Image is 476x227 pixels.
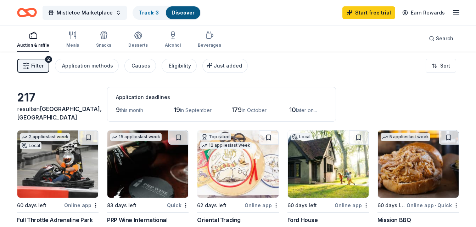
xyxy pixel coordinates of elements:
span: Mistletoe Marketplace [57,8,113,17]
button: Eligibility [162,59,197,73]
div: 5 applies last week [381,133,430,141]
span: in [17,105,102,121]
div: Alcohol [165,42,181,48]
button: Causes [124,59,156,73]
div: Beverages [198,42,221,48]
div: Local [20,142,41,149]
div: Online app Quick [407,201,459,210]
img: Image for Full Throttle Adrenaline Park [17,130,98,198]
span: • [435,203,436,208]
span: 19 [174,106,180,113]
button: Application methods [55,59,119,73]
span: Filter [31,62,44,70]
a: Track· 3 [139,10,159,16]
div: Top rated [200,133,231,140]
div: Mission BBQ [377,216,411,224]
div: Quick [167,201,189,210]
div: 60 days left [17,201,46,210]
button: Auction & raffle [17,28,49,52]
button: Track· 3Discover [133,6,201,20]
span: later on... [296,107,317,113]
div: PRP Wine International [107,216,167,224]
span: 179 [231,106,242,113]
span: this month [120,107,143,113]
div: 2 applies last week [20,133,70,141]
button: Search [423,31,459,46]
a: Start free trial [342,6,395,19]
div: Causes [131,62,150,70]
div: Application methods [62,62,113,70]
div: Snacks [96,42,111,48]
div: 2 [45,56,52,63]
div: 15 applies last week [110,133,162,141]
div: Desserts [128,42,148,48]
span: in October [242,107,267,113]
div: 12 applies last week [200,142,252,149]
div: 62 days left [197,201,226,210]
span: Sort [440,62,450,70]
img: Image for PRP Wine International [107,130,188,198]
div: 60 days left [377,201,405,210]
span: 9 [116,106,120,113]
a: Discover [172,10,195,16]
div: Eligibility [169,62,191,70]
a: Earn Rewards [398,6,449,19]
button: Just added [202,59,248,73]
div: Ford House [287,216,318,224]
span: Search [436,34,453,43]
div: Online app [64,201,99,210]
button: Alcohol [165,28,181,52]
button: Meals [66,28,79,52]
span: [GEOGRAPHIC_DATA], [GEOGRAPHIC_DATA] [17,105,102,121]
div: Auction & raffle [17,42,49,48]
div: Oriental Trading [197,216,241,224]
button: Filter2 [17,59,49,73]
div: Online app [245,201,279,210]
img: Image for Oriental Trading [197,130,278,198]
img: Image for Ford House [288,130,369,198]
div: Full Throttle Adrenaline Park [17,216,93,224]
button: Snacks [96,28,111,52]
span: Just added [214,63,242,69]
div: 217 [17,91,99,105]
div: Meals [66,42,79,48]
button: Mistletoe Marketplace [43,6,127,20]
span: in September [180,107,212,113]
div: results [17,105,99,122]
a: Home [17,4,37,21]
div: Application deadlines [116,93,327,101]
div: 60 days left [287,201,317,210]
button: Beverages [198,28,221,52]
button: Desserts [128,28,148,52]
span: 10 [289,106,296,113]
div: Local [291,133,312,140]
img: Image for Mission BBQ [378,130,459,198]
div: Online app [335,201,369,210]
button: Sort [426,59,456,73]
div: 83 days left [107,201,136,210]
